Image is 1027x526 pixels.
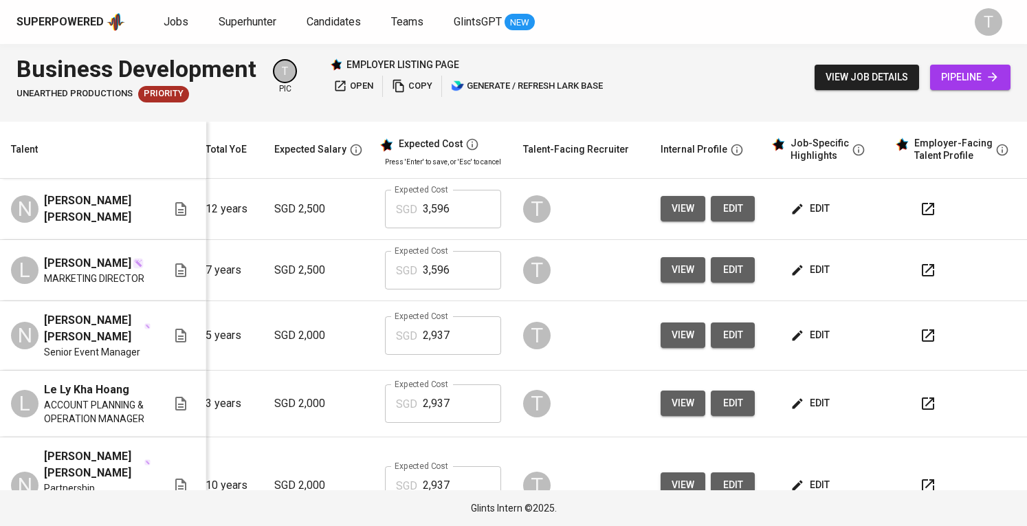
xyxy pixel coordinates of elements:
img: magic_wand.svg [133,258,144,269]
span: Jobs [164,15,188,28]
button: lark generate / refresh lark base [448,76,606,97]
div: N [11,195,38,223]
a: Superhunter [219,14,279,31]
div: T [523,472,551,499]
button: edit [711,196,755,221]
span: [PERSON_NAME] [PERSON_NAME] [44,312,143,345]
span: edit [793,200,830,217]
span: edit [722,327,744,344]
span: generate / refresh lark base [451,78,603,94]
img: app logo [107,12,125,32]
img: magic_wand.svg [144,459,151,465]
button: view [661,322,705,348]
button: edit [788,196,835,221]
span: [PERSON_NAME] [44,255,131,272]
span: [PERSON_NAME] [PERSON_NAME] [44,193,151,226]
span: ACCOUNT PLANNING & OPERATION MANAGER [44,398,151,426]
span: edit [722,395,744,412]
p: 7 years [206,262,252,278]
p: SGD [396,396,417,413]
a: GlintsGPT NEW [454,14,535,31]
p: 5 years [206,327,252,344]
button: copy [388,76,436,97]
span: Partnership Development & Marketing Manager [44,481,151,523]
button: edit [788,322,835,348]
span: Unearthed Productions [16,87,133,100]
span: view [672,261,694,278]
div: pic [273,59,297,95]
span: edit [793,327,830,344]
div: T [975,8,1002,36]
div: Job-Specific Highlights [791,138,849,162]
span: edit [793,395,830,412]
p: SGD [396,478,417,494]
div: N [11,472,38,499]
div: T [523,256,551,284]
span: GlintsGPT [454,15,502,28]
span: edit [793,476,830,494]
span: Le Ly Kha Hoang [44,382,129,398]
button: open [330,76,377,97]
span: edit [722,476,744,494]
button: view [661,391,705,416]
p: SGD 2,500 [274,262,363,278]
span: view job details [826,69,908,86]
a: Candidates [307,14,364,31]
span: view [672,327,694,344]
p: SGD 2,500 [274,201,363,217]
span: Priority [138,87,189,100]
button: view [661,196,705,221]
div: T [523,390,551,417]
div: T [523,322,551,349]
div: T [523,195,551,223]
span: Senior Event Manager [44,345,140,359]
span: Teams [391,15,423,28]
p: 12 years [206,201,252,217]
span: view [672,476,694,494]
a: Jobs [164,14,191,31]
p: SGD [396,263,417,279]
p: Press 'Enter' to save, or 'Esc' to cancel [385,157,501,167]
div: New Job received from Demand Team [138,86,189,102]
div: Talent [11,141,38,158]
span: edit [793,261,830,278]
span: NEW [505,16,535,30]
img: lark [451,79,465,93]
div: Employer-Facing Talent Profile [914,138,993,162]
span: edit [722,200,744,217]
button: edit [711,472,755,498]
p: 3 years [206,395,252,412]
p: SGD 2,000 [274,477,363,494]
a: Teams [391,14,426,31]
img: glints_star.svg [895,138,909,151]
div: Total YoE [206,141,247,158]
div: N [11,322,38,349]
span: copy [392,78,432,94]
button: edit [788,257,835,283]
div: Business Development [16,52,256,86]
span: open [333,78,373,94]
span: pipeline [941,69,1000,86]
button: view job details [815,65,919,90]
div: L [11,390,38,417]
p: employer listing page [346,58,459,72]
div: Talent-Facing Recruiter [523,141,629,158]
span: edit [722,261,744,278]
button: edit [711,391,755,416]
div: Expected Cost [399,138,463,151]
div: Internal Profile [661,141,727,158]
img: magic_wand.svg [144,323,151,329]
p: SGD 2,000 [274,395,363,412]
button: edit [788,472,835,498]
img: Glints Star [330,58,342,71]
div: L [11,256,38,284]
span: view [672,200,694,217]
p: 10 years [206,477,252,494]
button: edit [788,391,835,416]
button: view [661,472,705,498]
span: MARKETING DIRECTOR [44,272,144,285]
a: Superpoweredapp logo [16,12,125,32]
